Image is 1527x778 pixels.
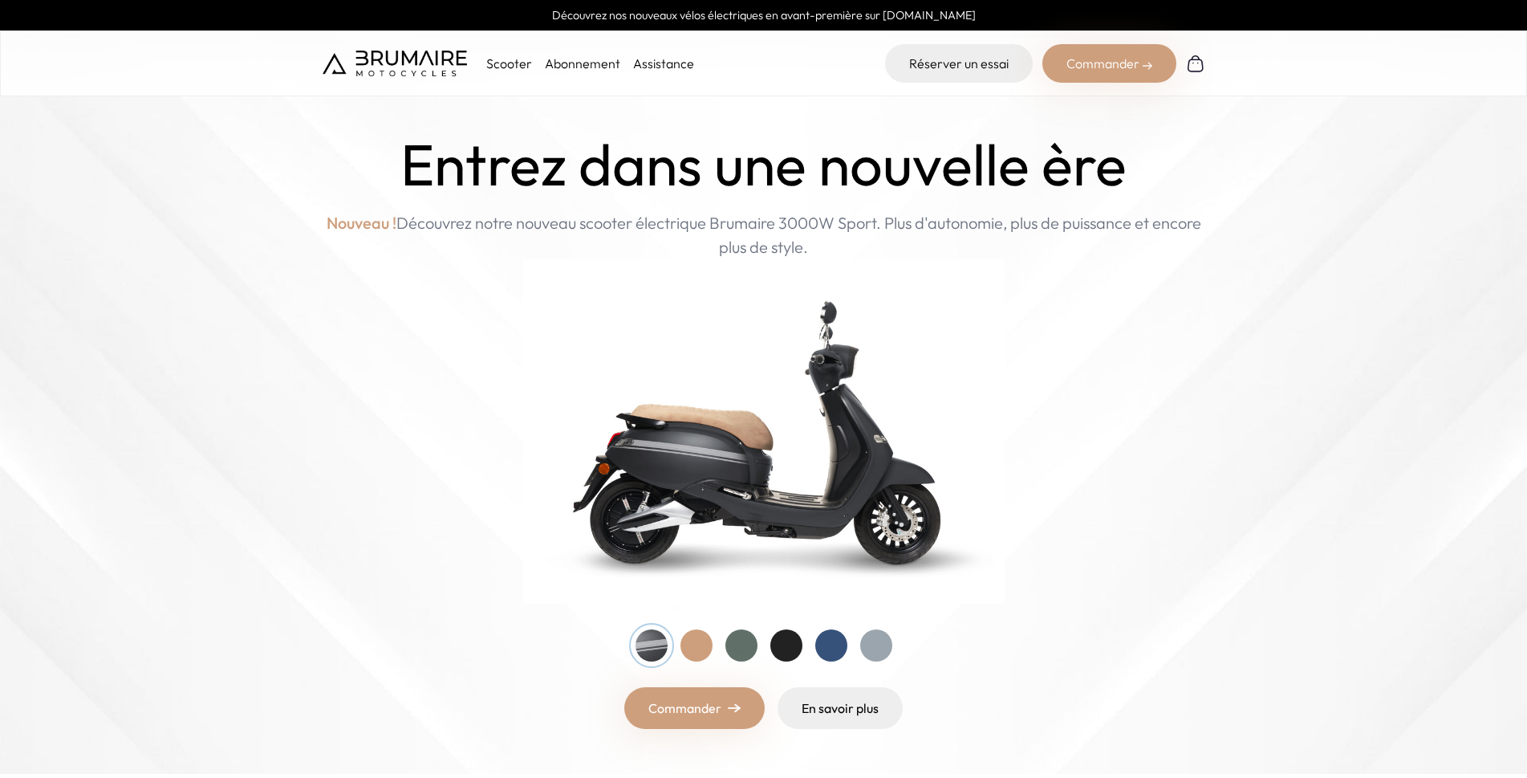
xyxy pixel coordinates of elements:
[400,132,1127,198] h1: Entrez dans une nouvelle ère
[486,54,532,73] p: Scooter
[633,55,694,71] a: Assistance
[323,51,467,76] img: Brumaire Motocycles
[778,687,903,729] a: En savoir plus
[624,687,765,729] a: Commander
[1186,54,1205,73] img: Panier
[323,211,1205,259] p: Découvrez notre nouveau scooter électrique Brumaire 3000W Sport. Plus d'autonomie, plus de puissa...
[545,55,620,71] a: Abonnement
[327,211,396,235] span: Nouveau !
[885,44,1033,83] a: Réserver un essai
[728,703,741,713] img: right-arrow.png
[1143,61,1152,71] img: right-arrow-2.png
[1042,44,1176,83] div: Commander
